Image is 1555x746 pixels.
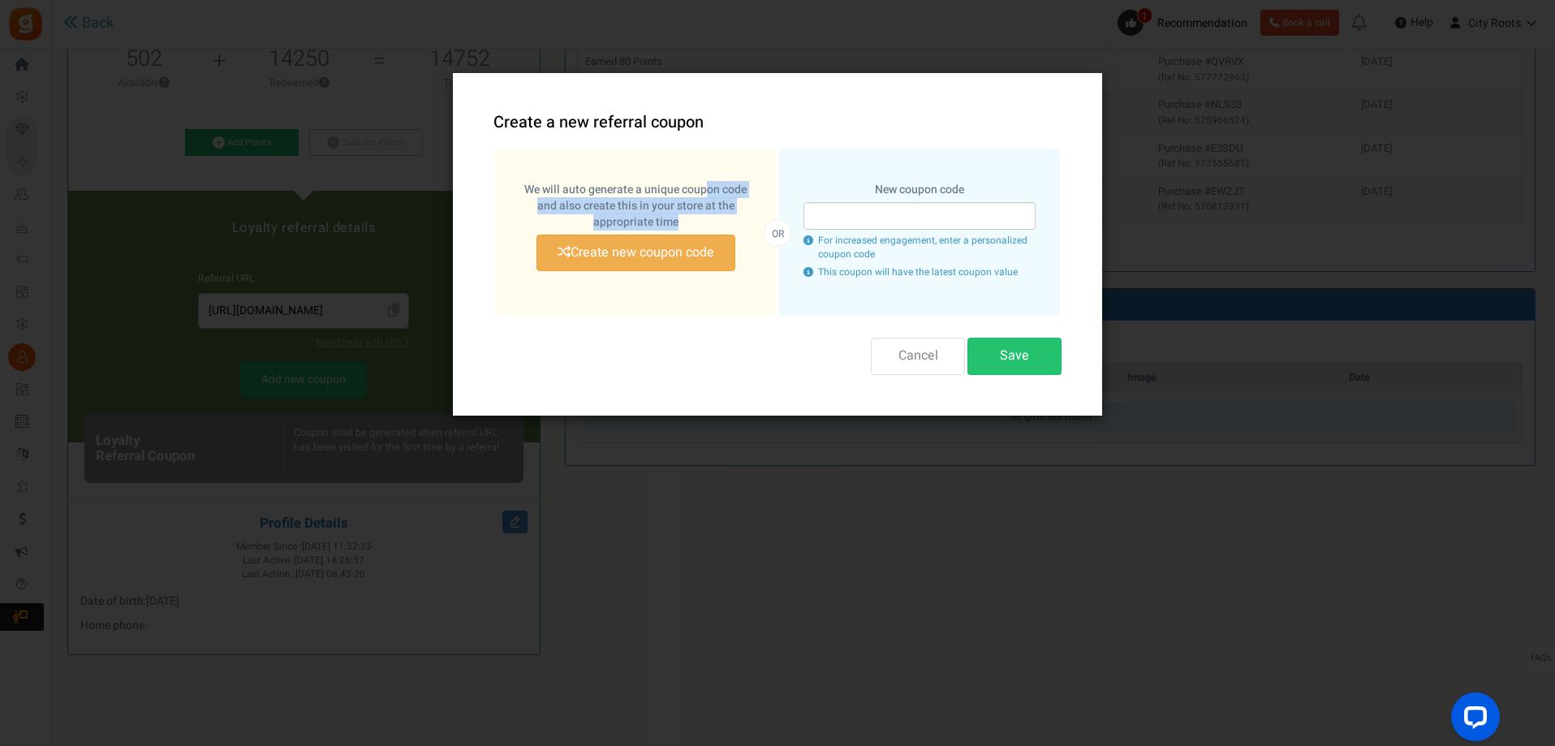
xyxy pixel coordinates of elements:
span: Create a new referral coupon [493,110,704,134]
button: Create new coupon code [536,235,735,271]
label: New coupon code [875,182,964,198]
p: OR [764,219,791,247]
label: We will auto generate a unique coupon code and also create this in your store at the appropriate ... [519,182,752,231]
p: For increased engagement, enter a personalized coupon code [803,234,1036,261]
p: This coupon will have the latest coupon value [803,265,1036,279]
button: Save [967,338,1062,374]
button: Cancel [871,338,965,374]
